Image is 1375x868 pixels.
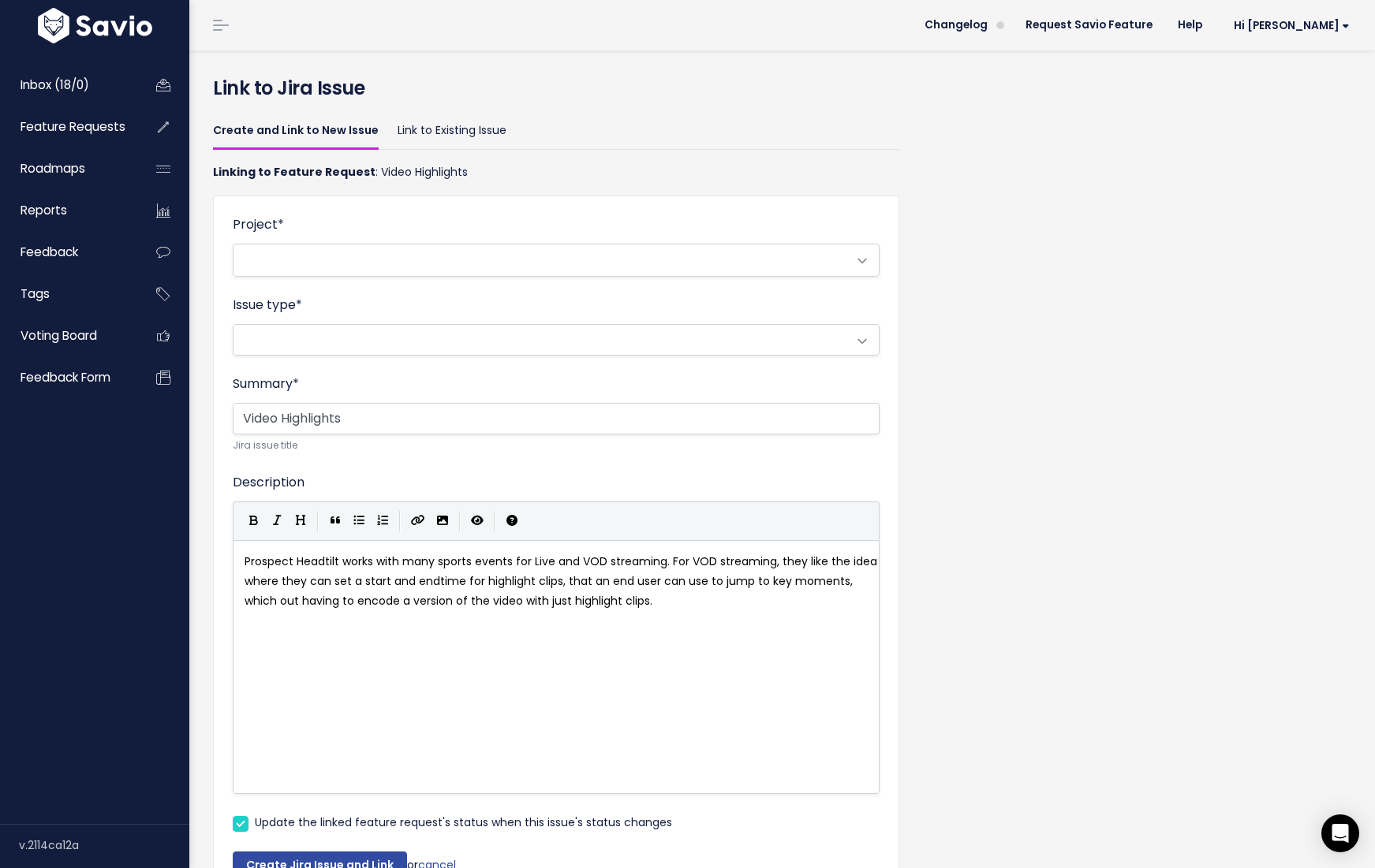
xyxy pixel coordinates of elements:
[1321,814,1359,852] div: Open Intercom Messenger
[4,151,131,187] a: Roadmaps
[21,202,67,218] span: Reports
[4,109,131,145] a: Feature Requests
[4,318,131,354] a: Voting Board
[233,374,299,393] label: Summary
[21,285,50,302] span: Tags
[255,813,672,833] label: Update the linked feature request's status when this issue's status changes
[233,473,305,492] label: Description
[4,359,131,396] a: Feedback form
[241,509,265,533] button: Bold
[494,511,495,531] i: |
[1165,13,1215,37] a: Help
[21,327,97,344] span: Voting Board
[405,509,431,533] button: Create Link
[213,164,376,180] strong: Linking to Feature Request
[21,160,85,177] span: Roadmaps
[21,369,110,386] span: Feedback form
[323,509,347,533] button: Quote
[347,509,371,533] button: Generic List
[500,509,524,533] button: Markdown Guide
[233,296,302,315] label: Issue type
[398,113,506,150] a: Link to Existing Issue
[399,511,401,531] i: |
[289,509,312,533] button: Heading
[233,215,284,234] label: Project
[21,118,125,135] span: Feature Requests
[459,511,461,531] i: |
[371,509,394,533] button: Numbered List
[4,276,131,312] a: Tags
[4,192,131,229] a: Reports
[465,509,489,533] button: Toggle Preview
[233,438,880,454] small: Jira issue title
[213,74,1351,102] h4: Link to Jira Issue
[431,509,454,533] button: Import an image
[1234,20,1350,32] span: Hi [PERSON_NAME]
[317,511,319,531] i: |
[4,67,131,103] a: Inbox (18/0)
[213,113,379,150] a: Create and Link to New Issue
[245,553,880,609] span: Prospect Headtilt works with many sports events for Live and VOD streaming. For VOD streaming, th...
[925,20,988,31] span: Changelog
[21,244,78,260] span: Feedback
[1013,13,1165,37] a: Request Savio Feature
[21,76,89,93] span: Inbox (18/0)
[265,509,289,533] button: Italic
[34,8,156,43] img: logo-white.9d6f32f41409.svg
[19,825,189,866] div: v.2114ca12a
[1215,13,1362,38] a: Hi [PERSON_NAME]
[4,234,131,270] a: Feedback
[213,162,899,182] p: : Video Highlights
